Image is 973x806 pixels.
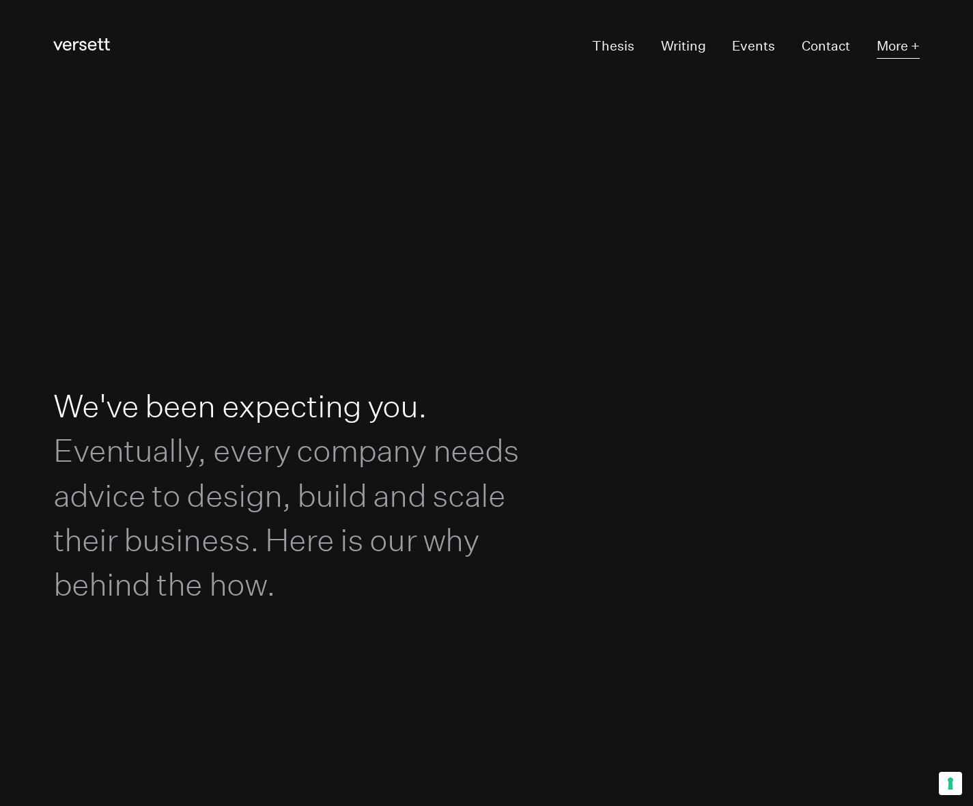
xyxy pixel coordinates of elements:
button: More + [877,33,920,59]
a: Events [732,33,775,59]
button: Your consent preferences for tracking technologies [939,772,962,795]
a: Writing [661,33,706,59]
a: Thesis [592,33,634,59]
h1: We've been expecting you. [53,383,563,607]
a: Contact [802,33,850,59]
span: Eventually, every company needs advice to design, build and scale their business. Here is our why... [53,431,519,602]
